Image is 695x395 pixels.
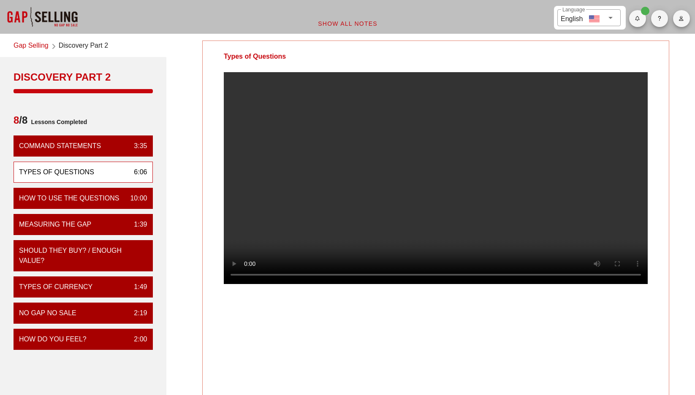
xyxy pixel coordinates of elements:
[557,9,621,26] div: LanguageEnglish
[641,7,649,15] span: Badge
[123,193,147,203] div: 10:00
[127,334,147,344] div: 2:00
[127,141,147,151] div: 3:35
[203,41,307,72] div: Types of Questions
[127,167,147,177] div: 6:06
[27,114,87,130] span: Lessons Completed
[127,219,147,230] div: 1:39
[14,114,19,126] span: 8
[19,282,92,292] div: Types of Currency
[561,12,583,24] div: English
[19,308,76,318] div: No Gap No Sale
[19,246,141,266] div: Should They Buy? / enough value?
[19,334,87,344] div: How Do You Feel?
[59,41,108,52] span: Discovery Part 2
[318,20,377,27] span: Show All Notes
[19,167,94,177] div: Types of Questions
[19,193,119,203] div: How to Use the Questions
[14,41,49,52] a: Gap Selling
[127,282,147,292] div: 1:49
[562,7,585,13] label: Language
[19,141,101,151] div: Command Statements
[14,114,27,130] span: /8
[311,16,384,31] button: Show All Notes
[19,219,91,230] div: Measuring the Gap
[14,70,153,84] div: Discovery Part 2
[127,308,147,318] div: 2:19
